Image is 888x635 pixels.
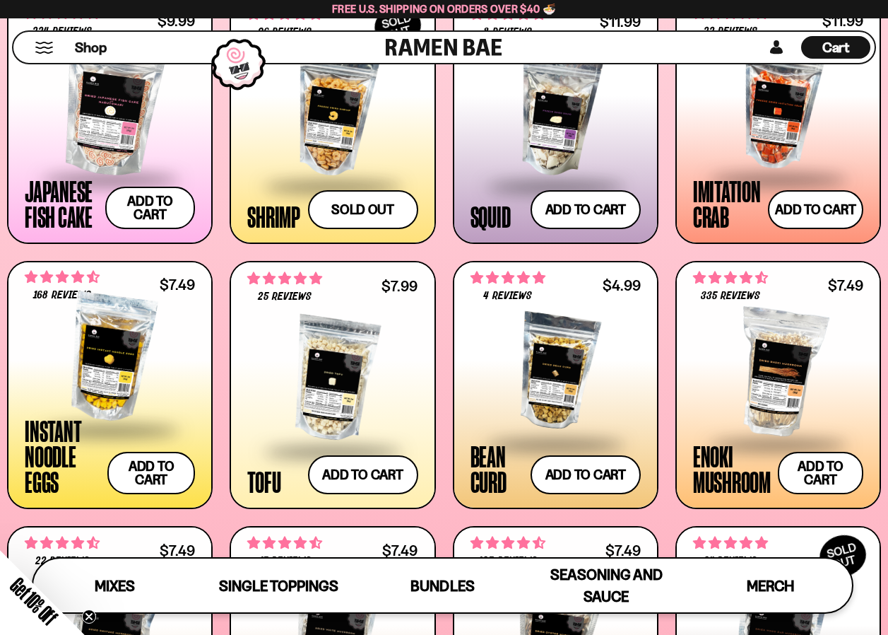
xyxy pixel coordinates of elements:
[33,559,197,612] a: Mixes
[470,534,545,552] span: 4.68 stars
[478,556,536,567] span: 125 reviews
[693,178,761,229] div: Imitation Crab
[410,577,474,595] span: Bundles
[247,269,322,288] span: 4.80 stars
[688,559,852,612] a: Merch
[259,556,311,567] span: 15 reviews
[25,418,100,494] div: Instant Noodle Eggs
[382,544,418,557] div: $7.49
[693,443,771,494] div: Enoki Mushroom
[531,455,641,494] button: Add to cart
[524,559,688,612] a: Seasoning and Sauce
[747,577,794,595] span: Merch
[381,279,418,293] div: $7.99
[801,32,870,63] div: Cart
[531,190,641,229] button: Add to cart
[160,544,195,557] div: $7.49
[25,178,98,229] div: Japanese Fish Cake
[197,559,361,612] a: Single Toppings
[768,190,864,229] button: Add to cart
[778,452,863,494] button: Add to cart
[247,469,280,494] div: Tofu
[605,544,641,557] div: $7.49
[25,534,100,552] span: 4.50 stars
[308,455,418,494] button: Add to cart
[828,279,863,292] div: $7.49
[675,261,881,509] a: 4.53 stars 335 reviews $7.49 Enoki Mushroom Add to cart
[453,261,658,509] a: 5.00 stars 4 reviews $4.99 Bean Curd Add to cart
[247,204,300,229] div: Shrimp
[219,577,338,595] span: Single Toppings
[75,36,107,59] a: Shop
[308,190,418,229] button: Sold out
[258,291,312,303] span: 25 reviews
[704,556,757,567] span: 24 reviews
[247,534,322,552] span: 4.53 stars
[332,2,556,16] span: Free U.S. Shipping on Orders over $40 🍜
[107,452,195,494] button: Add to cart
[105,187,196,229] button: Add to cart
[693,534,768,552] span: 4.83 stars
[160,278,195,291] div: $7.49
[483,291,531,302] span: 4 reviews
[693,269,768,287] span: 4.53 stars
[95,577,135,595] span: Mixes
[35,42,54,54] button: Mobile Menu Trigger
[812,527,873,583] div: SOLD OUT
[7,261,213,509] a: 4.73 stars 168 reviews $7.49 Instant Noodle Eggs Add to cart
[25,268,100,286] span: 4.73 stars
[470,204,511,229] div: Squid
[75,38,107,57] span: Shop
[470,443,523,494] div: Bean Curd
[6,573,61,629] span: Get 10% Off
[603,279,641,292] div: $4.99
[82,610,96,624] button: Close teaser
[230,261,435,509] a: 4.80 stars 25 reviews $7.99 Tofu Add to cart
[822,39,850,56] span: Cart
[701,291,760,302] span: 335 reviews
[361,559,525,612] a: Bundles
[470,269,545,287] span: 5.00 stars
[550,566,663,605] span: Seasoning and Sauce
